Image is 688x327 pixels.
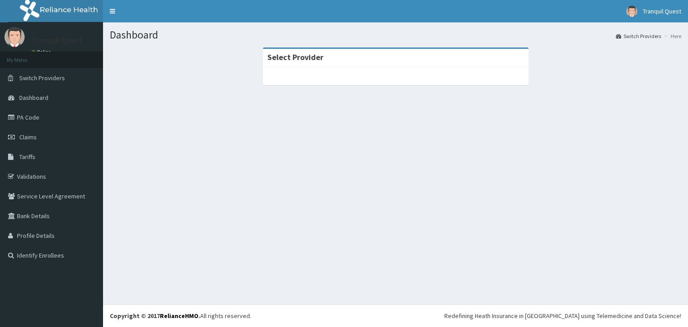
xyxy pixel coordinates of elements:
img: User Image [626,6,637,17]
li: Here [662,32,681,40]
div: Redefining Heath Insurance in [GEOGRAPHIC_DATA] using Telemedicine and Data Science! [444,311,681,320]
strong: Copyright © 2017 . [110,312,200,320]
span: Claims [19,133,37,141]
a: Switch Providers [616,32,661,40]
a: RelianceHMO [160,312,198,320]
span: Dashboard [19,94,48,102]
span: Tariffs [19,153,35,161]
strong: Select Provider [267,52,323,62]
a: Online [31,49,53,55]
p: Tranquil Quest [31,36,82,44]
footer: All rights reserved. [103,304,688,327]
img: User Image [4,27,25,47]
span: Switch Providers [19,74,65,82]
h1: Dashboard [110,29,681,41]
span: Tranquil Quest [643,7,681,15]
